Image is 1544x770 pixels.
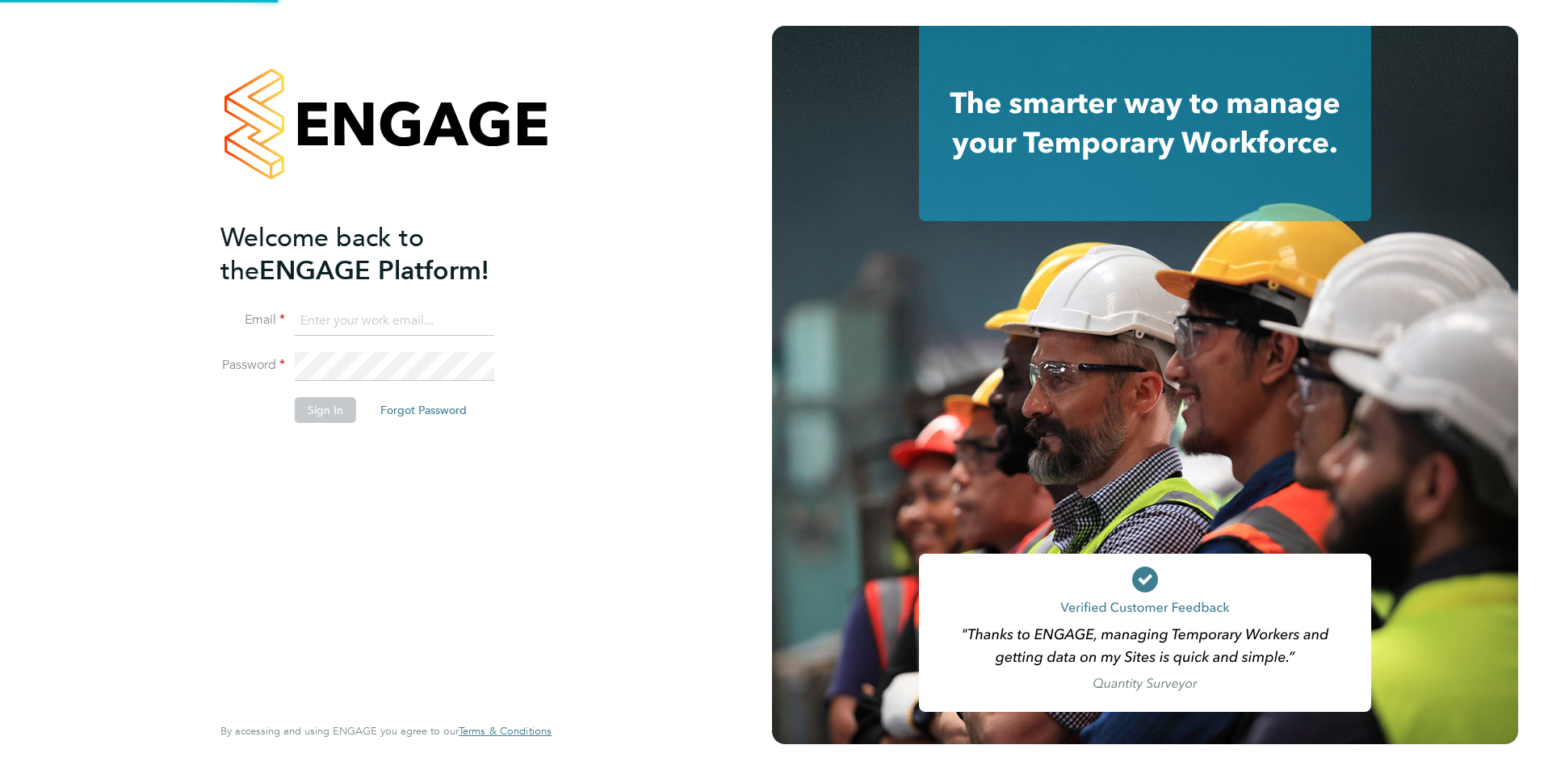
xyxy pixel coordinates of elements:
h2: ENGAGE Platform! [220,221,535,287]
button: Forgot Password [367,397,480,423]
span: Terms & Conditions [459,724,552,738]
span: Welcome back to the [220,222,424,287]
button: Sign In [295,397,356,423]
span: By accessing and using ENGAGE you agree to our [220,724,552,738]
input: Enter your work email... [295,307,494,336]
label: Password [220,357,285,374]
label: Email [220,312,285,329]
a: Terms & Conditions [459,725,552,738]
